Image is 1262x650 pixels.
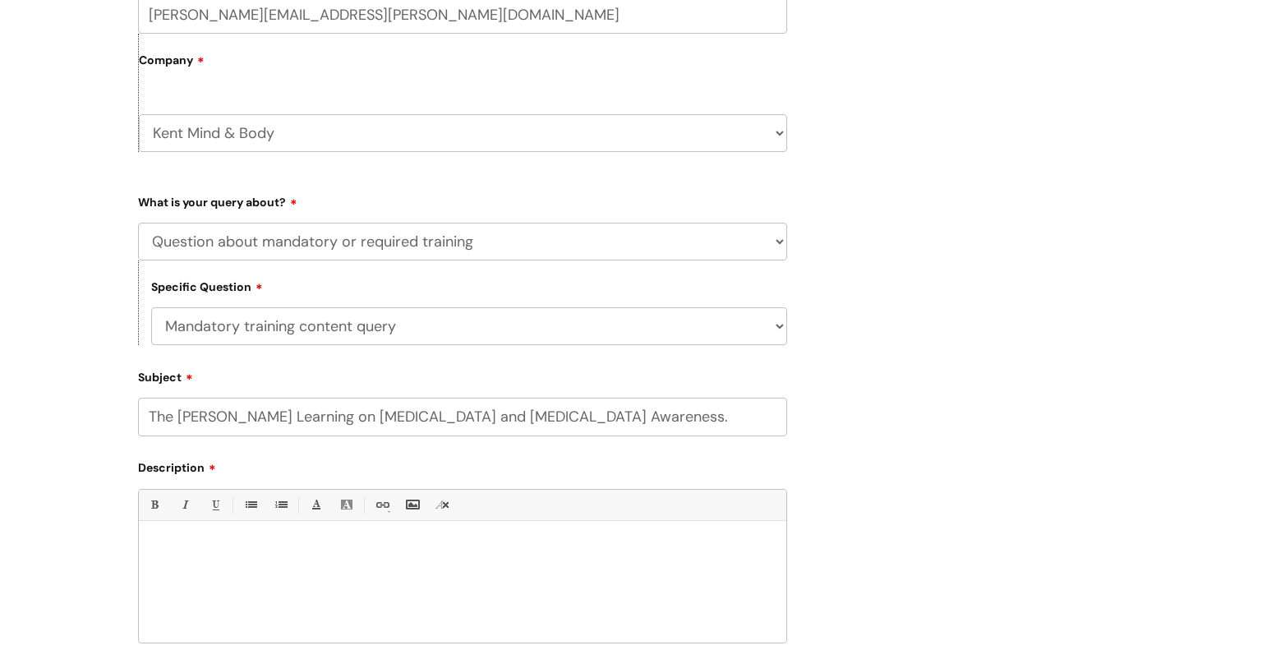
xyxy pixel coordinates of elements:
a: Italic (Ctrl-I) [174,495,195,515]
a: • Unordered List (Ctrl-Shift-7) [240,495,260,515]
label: What is your query about? [138,190,787,210]
a: Bold (Ctrl-B) [144,495,164,515]
label: Subject [138,365,787,385]
a: 1. Ordered List (Ctrl-Shift-8) [270,495,291,515]
a: Remove formatting (Ctrl-\) [432,495,453,515]
a: Link [371,495,392,515]
label: Company [139,48,787,85]
a: Insert Image... [402,495,422,515]
label: Specific Question [151,278,263,294]
label: Description [138,455,787,475]
a: Back Color [336,495,357,515]
a: Font Color [306,495,326,515]
a: Underline(Ctrl-U) [205,495,225,515]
